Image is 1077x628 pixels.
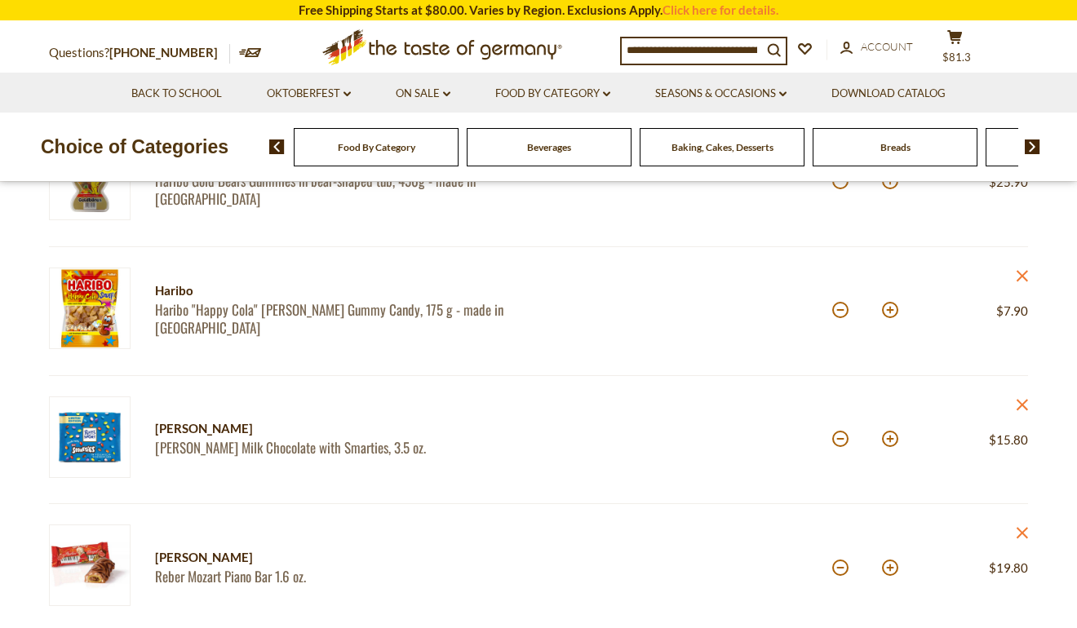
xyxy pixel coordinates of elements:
[109,45,218,60] a: [PHONE_NUMBER]
[989,432,1028,447] span: $15.80
[155,281,510,301] div: Haribo
[861,40,913,53] span: Account
[840,38,913,56] a: Account
[1025,139,1040,154] img: next arrow
[269,139,285,154] img: previous arrow
[996,303,1028,318] span: $7.90
[671,141,773,153] a: Baking, Cakes, Desserts
[831,85,946,103] a: Download Catalog
[49,396,131,478] img: Ritter Milk Chocolate with Smarties
[155,568,510,585] a: Reber Mozart Piano Bar 1.6 oz.
[396,85,450,103] a: On Sale
[942,51,971,64] span: $81.3
[655,85,787,103] a: Seasons & Occasions
[155,439,510,456] a: [PERSON_NAME] Milk Chocolate with Smarties, 3.5 oz.
[49,42,230,64] p: Questions?
[267,85,351,103] a: Oktoberfest
[989,560,1028,575] span: $19.80
[989,175,1028,189] span: $25.90
[663,2,778,17] a: Click here for details.
[495,85,610,103] a: Food By Category
[155,172,510,207] a: Haribo Gold Bears Gummies in bear-shaped tub, 450g - made in [GEOGRAPHIC_DATA]
[338,141,415,153] a: Food By Category
[131,85,222,103] a: Back to School
[527,141,571,153] a: Beverages
[880,141,911,153] a: Breads
[49,524,131,606] img: Reber Mozart Piano Bar
[49,268,131,349] img: Haribo "Happy Cola" Sauer Gummy Candy, 175 g - made in Germany
[155,547,510,568] div: [PERSON_NAME]
[155,418,510,439] div: [PERSON_NAME]
[155,301,510,336] a: Haribo "Happy Cola" [PERSON_NAME] Gummy Candy, 175 g - made in [GEOGRAPHIC_DATA]
[930,29,979,70] button: $81.3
